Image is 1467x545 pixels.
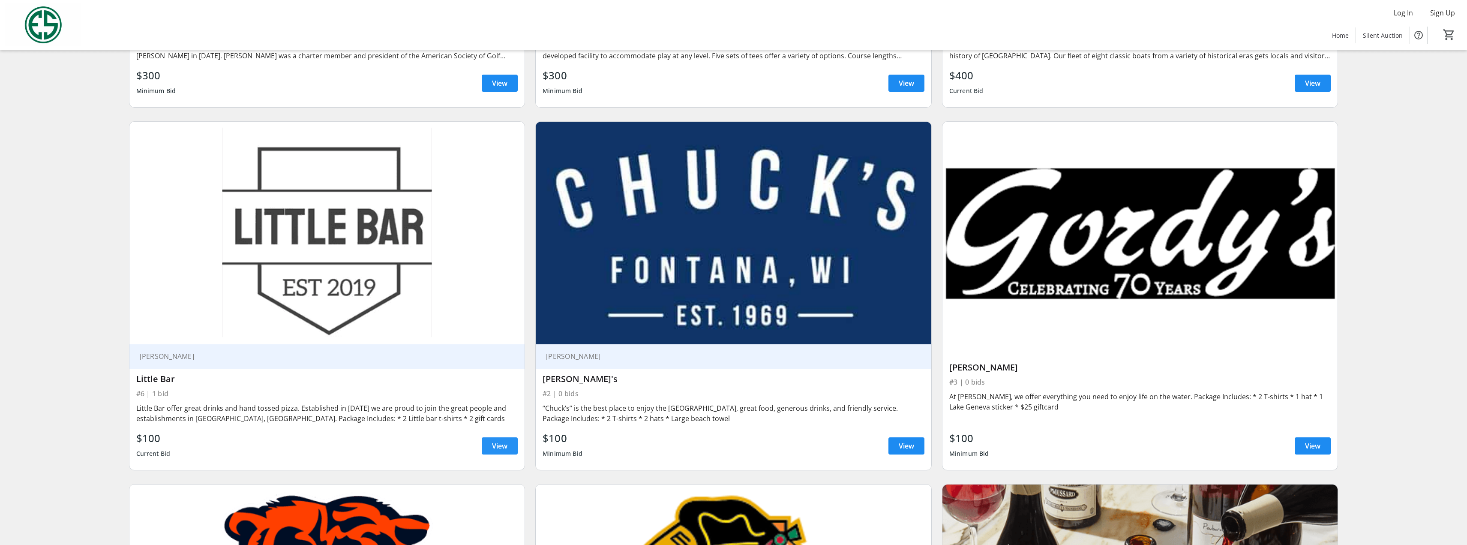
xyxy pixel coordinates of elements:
a: View [888,75,924,92]
div: [PERSON_NAME] [949,362,1331,373]
div: [PERSON_NAME] [543,352,914,361]
div: Founded in [DATE] and purchased by the Gage family in [DATE], Lake [PERSON_NAME] Line is deeply r... [949,40,1331,61]
div: Current Bid [949,83,984,99]
div: $300 [543,68,582,83]
div: [PERSON_NAME] [136,352,508,361]
button: Help [1410,27,1427,44]
img: Chuck's [536,122,931,344]
button: Cart [1441,27,1457,42]
img: Little Bar [129,122,525,344]
div: #6 | 1 bid [136,388,518,400]
button: Log In [1387,6,1420,20]
div: Minimum Bid [136,83,176,99]
div: $100 [136,431,171,446]
div: [PERSON_NAME]'s [543,374,924,384]
a: View [888,437,924,455]
span: Sign Up [1430,8,1455,18]
img: Evans Scholars Foundation's Logo [5,3,81,46]
span: View [492,441,507,451]
div: $100 [949,431,989,446]
button: Sign Up [1423,6,1462,20]
span: View [899,441,914,451]
span: View [1305,441,1320,451]
div: At [PERSON_NAME], we offer everything you need to enjoy life on the water. Package Includes: * 2 ... [949,391,1331,412]
div: Consisting of three distinct nines, Forest, Prairie and [PERSON_NAME], [GEOGRAPHIC_DATA] offers a... [543,40,924,61]
div: Current Bid [136,446,171,461]
div: Minimum Bid [949,446,989,461]
span: View [492,78,507,88]
a: View [1295,437,1331,455]
div: [GEOGRAPHIC_DATA] is known for its outstanding 18-hole golf course, a traditional park-land style... [136,40,518,61]
a: View [482,75,518,92]
a: View [482,437,518,455]
div: $300 [136,68,176,83]
span: Silent Auction [1363,31,1403,40]
div: Little Bar [136,374,518,384]
div: Little Bar offer great drinks and hand tossed pizza. Established in [DATE] we are proud to join t... [136,403,518,424]
span: Log In [1394,8,1413,18]
div: Minimum Bid [543,446,582,461]
span: View [899,78,914,88]
span: Home [1332,31,1349,40]
div: “Chuck’s” is the best place to enjoy the [GEOGRAPHIC_DATA], great food, generous drinks, and frie... [543,403,924,424]
a: View [1295,75,1331,92]
img: Gordy's [942,122,1338,344]
a: Home [1325,27,1356,43]
span: View [1305,78,1320,88]
div: #3 | 0 bids [949,376,1331,388]
a: Silent Auction [1356,27,1410,43]
div: Minimum Bid [543,83,582,99]
div: $100 [543,431,582,446]
div: $400 [949,68,984,83]
div: #2 | 0 bids [543,388,924,400]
